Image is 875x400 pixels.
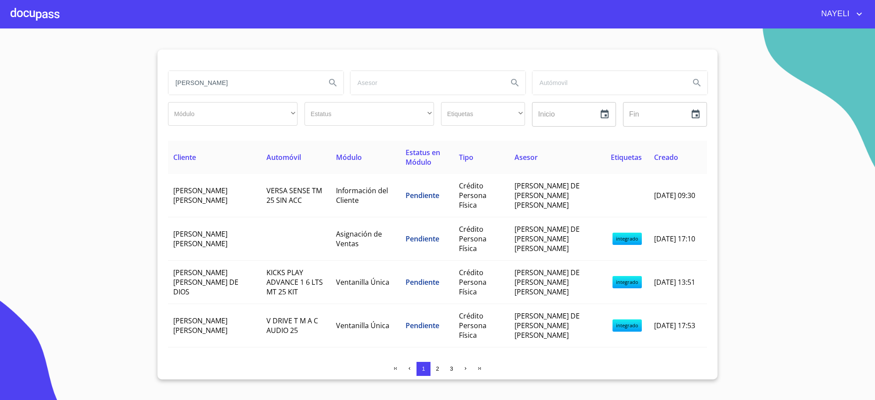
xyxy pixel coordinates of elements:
[422,365,425,372] span: 1
[612,319,642,332] span: integrado
[173,229,227,248] span: [PERSON_NAME] [PERSON_NAME]
[406,191,439,200] span: Pendiente
[173,268,238,297] span: [PERSON_NAME] [PERSON_NAME] DE DIOS
[450,365,453,372] span: 3
[514,224,580,253] span: [PERSON_NAME] DE [PERSON_NAME] [PERSON_NAME]
[815,7,854,21] span: NAYELI
[612,276,642,288] span: integrado
[173,152,196,162] span: Cliente
[459,152,473,162] span: Tipo
[266,316,318,335] span: V DRIVE T M A C AUDIO 25
[444,362,458,376] button: 3
[336,321,389,330] span: Ventanilla Única
[168,102,297,126] div: ​
[612,233,642,245] span: integrado
[441,102,525,126] div: ​
[459,268,486,297] span: Crédito Persona Física
[514,152,538,162] span: Asesor
[416,362,430,376] button: 1
[815,7,864,21] button: account of current user
[406,234,439,244] span: Pendiente
[459,181,486,210] span: Crédito Persona Física
[430,362,444,376] button: 2
[514,268,580,297] span: [PERSON_NAME] DE [PERSON_NAME] [PERSON_NAME]
[686,72,707,93] button: Search
[336,277,389,287] span: Ventanilla Única
[654,321,695,330] span: [DATE] 17:53
[173,186,227,205] span: [PERSON_NAME] [PERSON_NAME]
[350,71,501,95] input: search
[436,365,439,372] span: 2
[168,71,319,95] input: search
[173,316,227,335] span: [PERSON_NAME] [PERSON_NAME]
[336,152,362,162] span: Módulo
[504,72,525,93] button: Search
[459,354,486,383] span: Crédito Persona Física
[406,277,439,287] span: Pendiente
[336,229,382,248] span: Asignación de Ventas
[406,321,439,330] span: Pendiente
[266,152,301,162] span: Automóvil
[532,71,683,95] input: search
[654,152,678,162] span: Creado
[266,186,322,205] span: VERSA SENSE TM 25 SIN ACC
[654,234,695,244] span: [DATE] 17:10
[336,186,388,205] span: Información del Cliente
[266,268,323,297] span: KICKS PLAY ADVANCE 1 6 LTS MT 25 KIT
[514,181,580,210] span: [PERSON_NAME] DE [PERSON_NAME] [PERSON_NAME]
[322,72,343,93] button: Search
[654,277,695,287] span: [DATE] 13:51
[459,224,486,253] span: Crédito Persona Física
[406,148,440,167] span: Estatus en Módulo
[514,311,580,340] span: [PERSON_NAME] DE [PERSON_NAME] [PERSON_NAME]
[459,311,486,340] span: Crédito Persona Física
[304,102,434,126] div: ​
[611,152,642,162] span: Etiquetas
[654,191,695,200] span: [DATE] 09:30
